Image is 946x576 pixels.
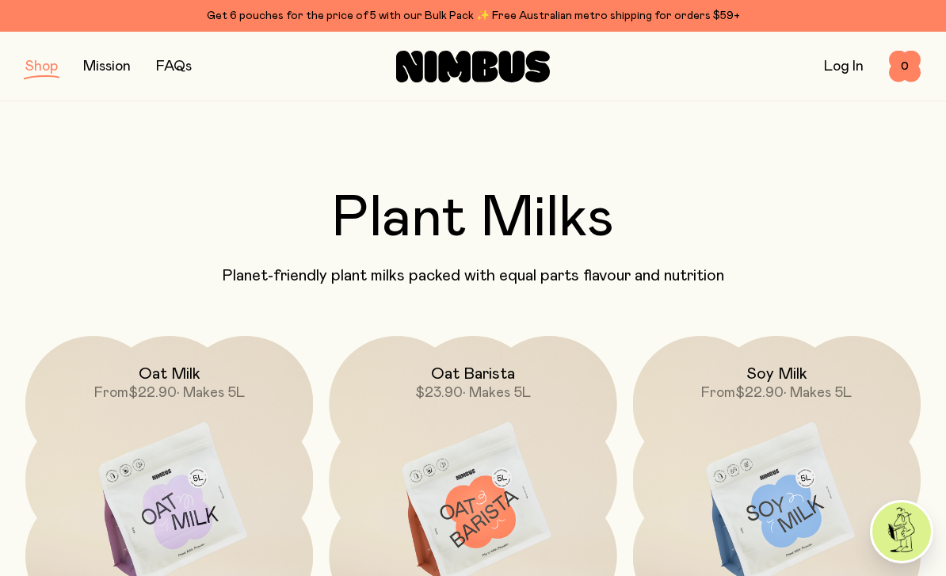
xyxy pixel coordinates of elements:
[824,59,864,74] a: Log In
[25,190,921,247] h2: Plant Milks
[735,386,784,400] span: $22.90
[25,266,921,285] p: Planet-friendly plant milks packed with equal parts flavour and nutrition
[746,364,807,383] h2: Soy Milk
[83,59,131,74] a: Mission
[25,6,921,25] div: Get 6 pouches for the price of 5 with our Bulk Pack ✨ Free Australian metro shipping for orders $59+
[139,364,200,383] h2: Oat Milk
[156,59,192,74] a: FAQs
[784,386,852,400] span: • Makes 5L
[94,386,128,400] span: From
[415,386,463,400] span: $23.90
[177,386,245,400] span: • Makes 5L
[889,51,921,82] button: 0
[701,386,735,400] span: From
[872,502,931,561] img: agent
[463,386,531,400] span: • Makes 5L
[431,364,515,383] h2: Oat Barista
[128,386,177,400] span: $22.90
